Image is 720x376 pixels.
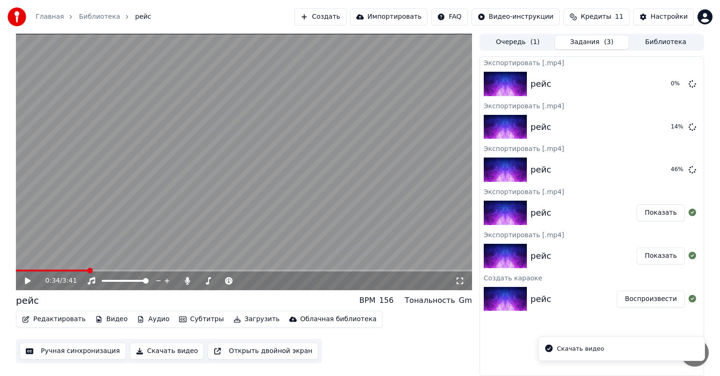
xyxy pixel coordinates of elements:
[472,8,560,25] button: Видео-инструкции
[405,295,455,306] div: Тональность
[135,12,151,22] span: рейс
[671,166,685,173] div: 46 %
[36,12,64,22] a: Главная
[480,272,704,283] div: Создать караоке
[531,120,551,134] div: рейс
[531,293,551,306] div: рейс
[230,313,284,326] button: Загрузить
[555,36,629,49] button: Задания
[563,8,630,25] button: Кредиты11
[300,315,377,324] div: Облачная библиотека
[531,163,551,176] div: рейс
[604,38,614,47] span: ( 3 )
[45,276,60,286] span: 0:34
[459,295,472,306] div: Gm
[617,291,685,308] button: Воспроизвести
[91,313,132,326] button: Видео
[45,276,68,286] div: /
[629,36,703,49] button: Библиотека
[637,204,685,221] button: Показать
[480,57,704,68] div: Экспортировать [.mp4]
[480,100,704,111] div: Экспортировать [.mp4]
[651,12,688,22] div: Настройки
[615,12,623,22] span: 11
[557,344,604,353] div: Скачать видео
[671,123,685,131] div: 14 %
[633,8,694,25] button: Настройки
[175,313,228,326] button: Субтитры
[350,8,428,25] button: Импортировать
[133,313,173,326] button: Аудио
[18,313,90,326] button: Редактировать
[208,343,318,360] button: Открыть двойной экран
[530,38,540,47] span: ( 1 )
[480,229,704,240] div: Экспортировать [.mp4]
[431,8,467,25] button: FAQ
[16,294,39,307] div: рейс
[581,12,611,22] span: Кредиты
[294,8,346,25] button: Создать
[480,143,704,154] div: Экспортировать [.mp4]
[480,186,704,197] div: Экспортировать [.mp4]
[36,12,151,22] nav: breadcrumb
[531,206,551,219] div: рейс
[79,12,120,22] a: Библиотека
[531,249,551,263] div: рейс
[7,8,26,26] img: youka
[130,343,204,360] button: Скачать видео
[360,295,375,306] div: BPM
[62,276,77,286] span: 3:41
[20,343,126,360] button: Ручная синхронизация
[671,80,685,88] div: 0 %
[379,295,394,306] div: 156
[637,248,685,264] button: Показать
[481,36,555,49] button: Очередь
[531,77,551,90] div: рейс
